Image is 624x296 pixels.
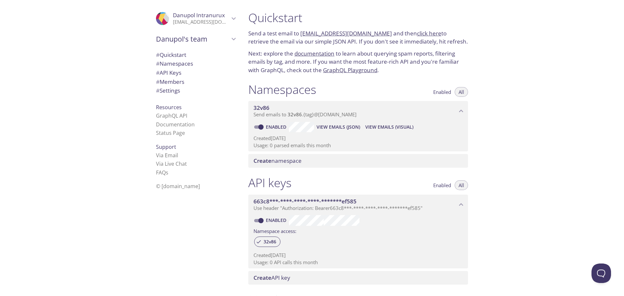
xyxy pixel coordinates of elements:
[253,142,463,149] p: Usage: 0 parsed emails this month
[253,259,463,266] p: Usage: 0 API calls this month
[417,30,441,37] a: click here
[156,152,178,159] a: Via Email
[248,49,468,74] p: Next: explore the to learn about querying spam reports, filtering emails by tag, and more. If you...
[265,124,289,130] a: Enabled
[156,169,168,176] a: FAQ
[151,68,240,77] div: API Keys
[253,111,357,118] span: Send emails to . {tag} @[DOMAIN_NAME]
[253,157,302,164] span: namespace
[429,87,455,97] button: Enabled
[156,69,181,76] span: API Keys
[156,60,193,67] span: Namespaces
[455,180,468,190] button: All
[173,11,225,19] span: Danupol Intranurux
[156,143,176,150] span: Support
[254,237,280,247] div: 32v86
[294,50,334,57] a: documentation
[156,60,160,67] span: #
[288,111,302,118] span: 32v86
[173,19,229,25] p: [EMAIL_ADDRESS][DOMAIN_NAME]
[156,121,195,128] a: Documentation
[151,86,240,95] div: Team Settings
[156,87,180,94] span: Settings
[151,8,240,29] div: Danupol Intranurux
[248,154,468,168] div: Create namespace
[455,87,468,97] button: All
[248,175,292,190] h1: API keys
[253,157,271,164] span: Create
[248,101,468,121] div: 32v86 namespace
[156,129,185,136] a: Status Page
[156,160,187,167] a: Via Live Chat
[156,69,160,76] span: #
[156,51,160,58] span: #
[253,252,463,259] p: Created [DATE]
[248,82,316,97] h1: Namespaces
[151,31,240,47] div: Danupol's team
[363,122,416,132] button: View Emails (Visual)
[317,123,360,131] span: View Emails (JSON)
[151,59,240,68] div: Namespaces
[151,50,240,59] div: Quickstart
[156,34,229,44] span: Danupol's team
[248,271,468,285] div: Create API Key
[248,10,468,25] h1: Quickstart
[260,239,280,245] span: 32v86
[166,169,168,176] span: s
[253,135,463,142] p: Created [DATE]
[429,180,455,190] button: Enabled
[156,78,184,85] span: Members
[156,183,200,190] span: © [DOMAIN_NAME]
[591,264,611,283] iframe: Help Scout Beacon - Open
[253,274,290,281] span: API key
[300,30,392,37] a: [EMAIL_ADDRESS][DOMAIN_NAME]
[365,123,413,131] span: View Emails (Visual)
[253,226,296,235] label: Namespace access:
[156,51,186,58] span: Quickstart
[156,112,187,119] a: GraphQL API
[323,66,377,74] a: GraphQL Playground
[156,104,182,111] span: Resources
[253,274,271,281] span: Create
[265,217,289,223] a: Enabled
[151,77,240,86] div: Members
[156,87,160,94] span: #
[248,29,468,46] p: Send a test email to and then to retrieve the email via our simple JSON API. If you don't see it ...
[253,104,269,111] span: 32v86
[156,78,160,85] span: #
[314,122,363,132] button: View Emails (JSON)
